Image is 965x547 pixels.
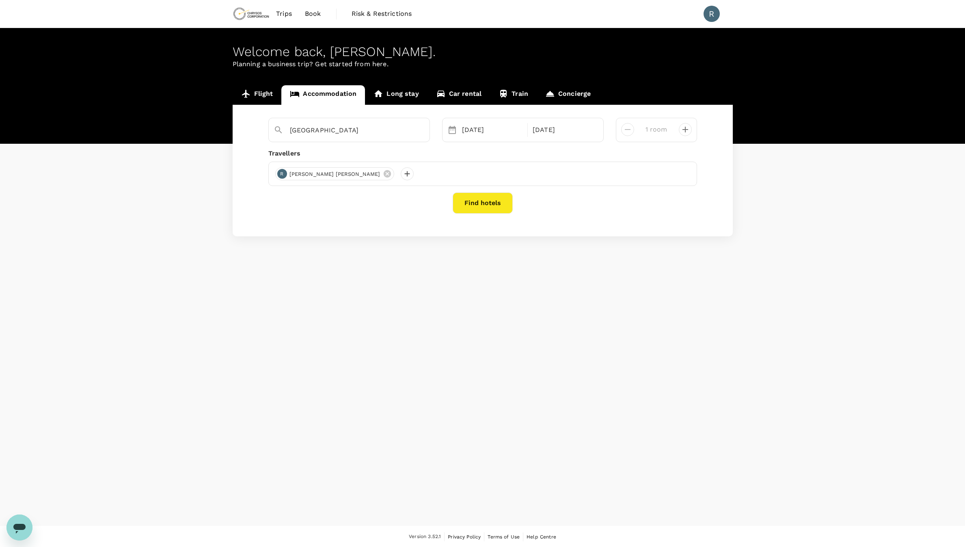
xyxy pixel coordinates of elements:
[233,59,733,69] p: Planning a business trip? Get started from here.
[276,9,292,19] span: Trips
[529,122,597,138] div: [DATE]
[277,169,287,179] div: R
[268,149,697,158] div: Travellers
[427,85,490,105] a: Car rental
[424,130,425,131] button: Open
[285,170,385,178] span: [PERSON_NAME] [PERSON_NAME]
[448,532,481,541] a: Privacy Policy
[233,44,733,59] div: Welcome back , [PERSON_NAME] .
[290,124,402,136] input: Search cities, hotels, work locations
[527,534,556,540] span: Help Centre
[679,123,692,136] button: decrease
[281,85,365,105] a: Accommodation
[233,85,282,105] a: Flight
[233,5,270,23] img: Chrysos Corporation
[409,533,441,541] span: Version 3.52.1
[704,6,720,22] div: R
[305,9,321,19] span: Book
[488,534,520,540] span: Terms of Use
[352,9,412,19] span: Risk & Restrictions
[6,515,32,541] iframe: Button to launch messaging window
[641,123,672,136] input: Add rooms
[275,167,394,180] div: R[PERSON_NAME] [PERSON_NAME]
[365,85,427,105] a: Long stay
[453,192,513,214] button: Find hotels
[490,85,537,105] a: Train
[448,534,481,540] span: Privacy Policy
[459,122,526,138] div: [DATE]
[537,85,599,105] a: Concierge
[488,532,520,541] a: Terms of Use
[527,532,556,541] a: Help Centre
